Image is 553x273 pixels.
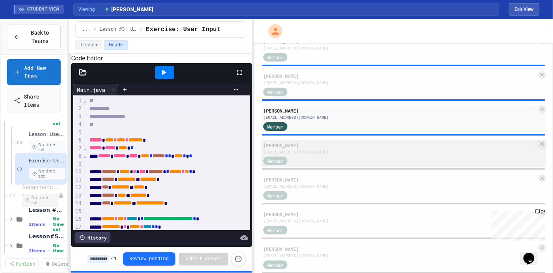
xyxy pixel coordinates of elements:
[263,149,537,155] div: [EMAIL_ADDRESS][DOMAIN_NAME]
[22,194,58,206] span: No time set
[73,97,83,105] div: 1
[73,223,83,231] div: 17
[73,105,83,113] div: 2
[263,45,537,51] div: [EMAIL_ADDRESS][DOMAIN_NAME]
[73,113,83,121] div: 3
[104,40,128,50] button: Grade
[7,88,61,113] a: Share Items
[123,252,175,266] button: Review pending
[263,183,537,189] div: [EMAIL_ADDRESS][DOMAIN_NAME]
[73,215,83,223] div: 16
[73,121,83,129] div: 4
[263,253,537,259] div: [EMAIL_ADDRESS][DOMAIN_NAME]
[114,256,117,262] span: 1
[42,258,72,269] a: Delete
[267,192,283,199] span: Member
[29,158,65,164] span: Exercise: User Input
[75,232,110,243] div: History
[140,26,143,33] span: /
[29,131,65,138] span: Lesson: User Input
[78,6,100,13] span: Viewing
[520,242,545,265] iframe: chat widget
[267,123,283,130] span: Member
[53,243,65,259] span: No time set
[260,22,284,40] div: My Account
[488,208,545,241] iframe: chat widget
[263,114,537,120] div: [EMAIL_ADDRESS][DOMAIN_NAME]
[73,184,83,192] div: 12
[509,3,539,16] button: Exit student view
[22,184,58,191] span: Assignment: Variables & User Input Practice
[263,245,537,252] div: [PERSON_NAME]
[267,157,283,164] span: Member
[73,200,83,208] div: 14
[73,84,119,95] div: Main.java
[73,192,83,200] div: 13
[48,221,50,227] span: •
[29,141,65,153] span: No time set
[263,176,537,183] div: [PERSON_NAME]
[267,227,283,234] span: Member
[110,256,113,262] span: /
[82,26,91,33] span: ...
[73,176,83,184] div: 11
[73,136,83,144] div: 6
[5,258,38,269] a: Publish
[7,25,61,49] button: Back to Teams
[29,206,65,213] span: Lesson #4: Arithmetic Operators
[73,152,83,160] div: 8
[71,54,252,63] h6: Code Editor
[100,26,137,33] span: Lesson #3: User Input
[267,54,283,61] span: Member
[83,153,87,159] span: Fold line
[146,25,220,34] span: Exercise: User Input
[73,86,109,94] div: Main.java
[263,80,537,86] div: [EMAIL_ADDRESS][DOMAIN_NAME]
[29,233,65,240] span: Lesson#5: Constants
[48,248,50,254] span: •
[58,193,64,198] div: Unpublished
[94,26,96,33] span: /
[231,252,246,266] button: Force resubmission of student's answer (Admin only)
[73,144,83,152] div: 7
[263,107,537,114] div: [PERSON_NAME]
[179,253,228,265] button: Submit Answer
[53,217,65,232] span: No time set
[263,218,537,224] div: [EMAIL_ADDRESS][DOMAIN_NAME]
[29,248,45,254] span: 2 items
[263,142,537,149] div: [PERSON_NAME]
[263,72,537,79] div: [PERSON_NAME]
[73,160,83,168] div: 9
[267,88,283,95] span: Member
[104,5,153,14] span: [PERSON_NAME]
[83,97,87,104] span: Fold line
[29,167,65,180] span: No time set
[263,211,537,218] div: [PERSON_NAME]
[267,261,283,268] span: Member
[73,129,83,137] div: 5
[27,6,60,13] span: STUDENT VIEW
[3,3,54,49] div: Chat with us now!Close
[83,145,87,151] span: Fold line
[25,29,54,45] span: Back to Teams
[73,168,83,176] div: 10
[73,208,83,215] div: 15
[29,222,45,227] span: 2 items
[185,256,222,262] span: Submit Answer
[75,40,102,50] button: Lesson
[7,59,61,85] a: Add New Item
